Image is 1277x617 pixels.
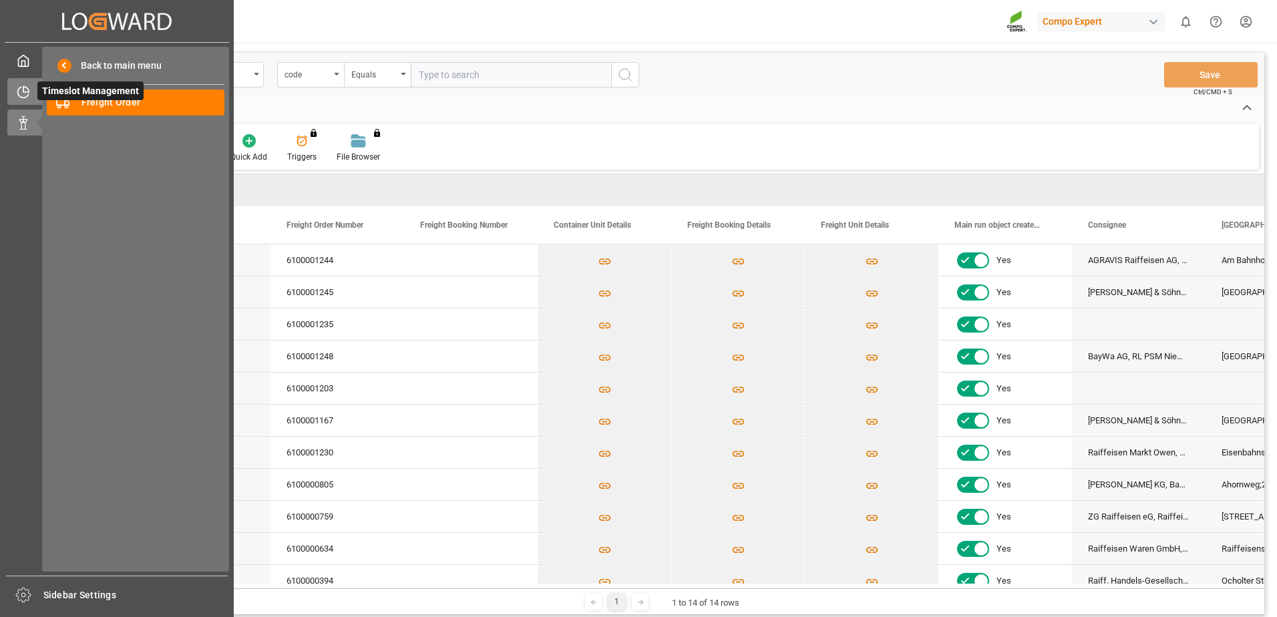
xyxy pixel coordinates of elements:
[996,277,1011,308] span: Yes
[270,244,404,276] div: 6100001244
[270,405,404,436] div: 6100001167
[996,405,1011,436] span: Yes
[608,594,625,610] div: 1
[43,588,228,602] span: Sidebar Settings
[270,469,404,500] div: 6100000805
[351,65,397,81] div: Equals
[71,59,162,73] span: Back to main menu
[270,308,404,340] div: 6100001235
[1171,7,1201,37] button: show 0 new notifications
[1007,10,1028,33] img: Screenshot%202023-09-29%20at%2010.02.21.png_1712312052.png
[821,220,889,230] span: Freight Unit Details
[270,565,404,596] div: 6100000394
[687,220,771,230] span: Freight Booking Details
[1072,276,1206,308] div: [PERSON_NAME] & Söhne GmbH & [DOMAIN_NAME]
[1072,469,1206,500] div: [PERSON_NAME] KG, Baumschulbedarf
[47,89,224,116] a: Freight Order
[1201,7,1231,37] button: Help Center
[1072,244,1206,276] div: AGRAVIS Raiffeisen AG, Pflanzenschutz-Zentrallager Gusow
[1072,533,1206,564] div: Raiffeisen Waren GmbH, Agrar Friedberg
[411,62,611,87] input: Type to search
[1037,12,1165,31] div: Compo Expert
[672,596,739,610] div: 1 to 14 of 14 rows
[1072,501,1206,532] div: ZG Raiffeisen eG, Raiffeisen Markt KD.-Nr.0241
[270,501,404,532] div: 6100000759
[37,81,144,100] span: Timeslot Management
[1164,62,1258,87] button: Save
[996,309,1011,340] span: Yes
[554,220,631,230] span: Container Unit Details
[996,341,1011,372] span: Yes
[996,245,1011,276] span: Yes
[996,437,1011,468] span: Yes
[1072,405,1206,436] div: [PERSON_NAME] & Söhne GmbH & [DOMAIN_NAME]
[1072,565,1206,596] div: Raiff. Handels-Gesellschaft, Bad Zwischenahn, Lager Bad Zwischenahn
[1194,87,1232,97] span: Ctrl/CMD + S
[230,151,267,163] div: Quick Add
[270,276,404,308] div: 6100001245
[7,47,226,73] a: My Cockpit
[1072,341,1206,372] div: BayWa AG, RL PSM Niemberg
[277,62,344,87] button: open menu
[611,62,639,87] button: search button
[344,62,411,87] button: open menu
[996,469,1011,500] span: Yes
[270,437,404,468] div: 6100001230
[420,220,508,230] span: Freight Booking Number
[285,65,330,81] div: code
[7,78,226,104] a: Timeslot ManagementTimeslot Management
[996,534,1011,564] span: Yes
[81,95,225,110] span: Freight Order
[270,373,404,404] div: 6100001203
[996,501,1011,532] span: Yes
[287,220,363,230] span: Freight Order Number
[954,220,1044,230] span: Main run object created Status
[996,566,1011,596] span: Yes
[996,373,1011,404] span: Yes
[270,533,404,564] div: 6100000634
[1088,220,1126,230] span: Consignee
[1072,437,1206,468] div: Raiffeisen Markt Owen, Fa. Knapkon
[1037,9,1171,34] button: Compo Expert
[270,341,404,372] div: 6100001248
